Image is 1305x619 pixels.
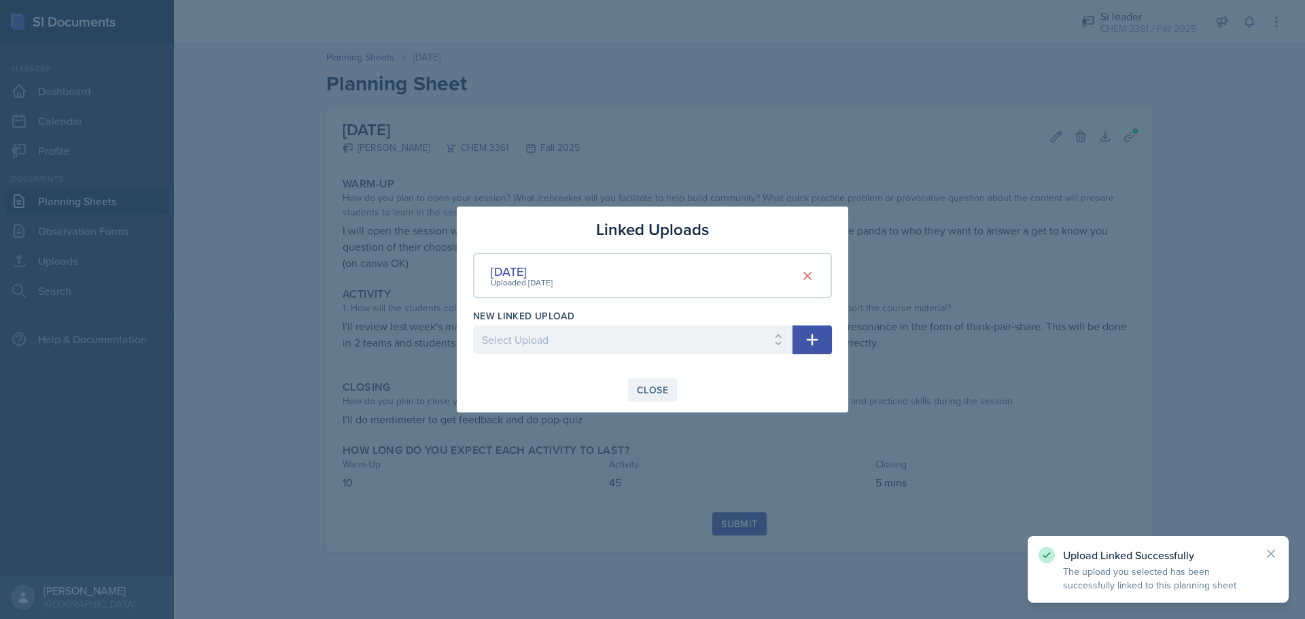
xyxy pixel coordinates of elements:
[628,378,677,402] button: Close
[491,262,553,281] div: [DATE]
[637,385,668,395] div: Close
[596,217,709,242] h3: Linked Uploads
[491,277,553,289] div: Uploaded [DATE]
[1063,565,1253,592] p: The upload you selected has been successfully linked to this planning sheet
[473,309,574,323] label: New Linked Upload
[1063,548,1253,562] p: Upload Linked Successfully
